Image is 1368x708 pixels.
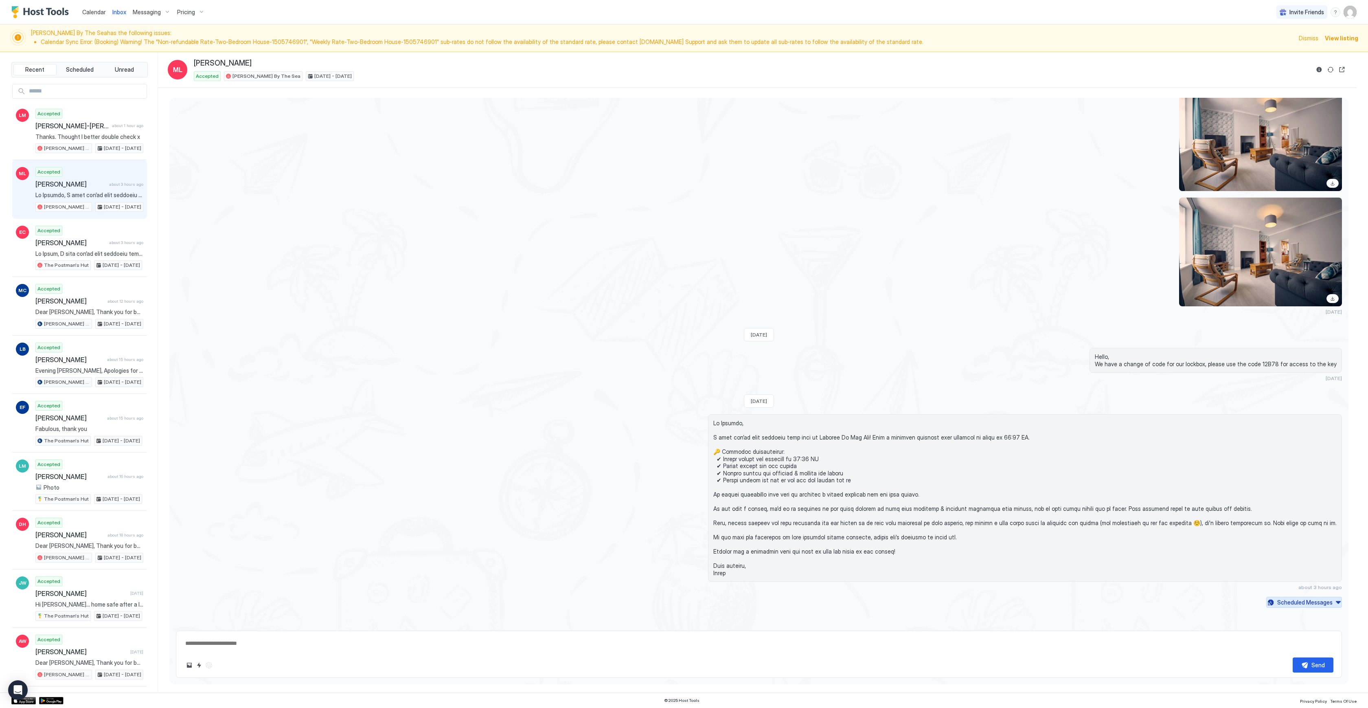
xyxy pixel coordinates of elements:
span: [DATE] [130,591,143,596]
div: View image [1179,198,1342,306]
span: Dear [PERSON_NAME], Thank you for booking with us - we’re delighted to host you at [PERSON_NAME] ... [35,659,143,666]
span: Accepted [37,344,60,351]
span: [DATE] - [DATE] [104,320,141,328]
div: Open Intercom Messenger [8,680,28,700]
span: Accepted [37,110,60,117]
span: Invite Friends [1289,9,1324,16]
div: Dismiss [1299,34,1318,42]
span: MC [18,287,26,294]
span: LM [19,112,26,119]
span: Accepted [37,168,60,176]
span: DH [19,521,26,528]
span: about 1 hour ago [112,123,143,128]
span: Calendar [82,9,106,15]
div: User profile [1344,6,1357,19]
span: [PERSON_NAME] By The Sea [232,73,300,80]
span: [PERSON_NAME] [35,297,104,305]
span: about 3 hours ago [109,182,143,187]
div: View image [1179,82,1342,191]
button: Reservation information [1314,65,1324,75]
span: Accepted [37,519,60,526]
span: [PERSON_NAME] [194,59,252,68]
span: Lo Ipsumdo, S amet con’ad elit seddoeiu temp inci ut Laboree Do Mag Ali! Enim a minimven quisnost... [713,420,1337,576]
a: App Store [11,697,36,704]
span: Fabulous, thank you [35,425,143,433]
span: Inbox [112,9,126,15]
span: [PERSON_NAME] By The Sea [44,554,90,561]
span: Accepted [37,227,60,234]
span: [DATE] [130,649,143,655]
span: Accepted [37,636,60,643]
span: Photo [44,484,59,491]
span: about 16 hours ago [107,474,143,479]
span: The Postman's Hut [44,612,89,620]
span: AW [19,638,26,645]
span: [PERSON_NAME] [35,531,104,539]
span: Hi [PERSON_NAME]… home safe after a lovely stay at the [GEOGRAPHIC_DATA]. Everything was great, l... [35,601,143,608]
span: [DATE] - [DATE] [104,378,141,386]
span: [DATE] - [DATE] [314,73,352,80]
span: Evening [PERSON_NAME], Apologies for messaging you, but I was wondering if you wouldn't mind help... [35,367,143,374]
span: Lo Ipsumdo, S amet con’ad elit seddoeiu temp inci ut Laboree Do Mag Ali! Enim a minimven quisnost... [35,191,143,199]
span: Scheduled [66,66,94,73]
a: Calendar [82,8,106,16]
span: Hello, We have a change of code for our lockbox, please use the code 12B78 for access to the key [1095,353,1337,367]
span: [PERSON_NAME] [35,356,104,364]
span: [PERSON_NAME] [35,414,104,422]
span: [PERSON_NAME] [35,180,106,188]
span: The Postman's Hut [44,262,89,269]
span: [DATE] [1326,375,1342,381]
div: tab-group [11,62,148,77]
a: Host Tools Logo [11,6,72,18]
span: about 18 hours ago [107,532,143,538]
span: Accepted [37,402,60,409]
span: Accepted [37,578,60,585]
span: [PERSON_NAME] [35,648,127,656]
li: Calendar Sync Error: (Booking) Warning! The "Non-refundable Rate-Two-Bedroom House-1505746901", "... [41,38,1294,46]
span: [PERSON_NAME] [35,589,127,598]
span: [PERSON_NAME] By The Sea [44,203,90,211]
span: View listing [1325,34,1358,42]
span: Messaging [133,9,161,16]
span: Terms Of Use [1330,699,1357,704]
span: Dear [PERSON_NAME], Thank you for booking with us - we’re delighted to host you at [PERSON_NAME] ... [35,308,143,316]
span: JW [19,579,26,587]
a: Google Play Store [39,697,64,704]
div: menu [1331,7,1340,17]
span: ML [19,170,26,177]
span: ML [173,65,182,75]
span: Thanks. Thought I better double check x [35,133,143,141]
span: [DATE] - [DATE] [104,203,141,211]
span: [PERSON_NAME] By The Sea [44,145,90,152]
button: Quick reply [194,660,204,670]
span: about 3 hours ago [1298,584,1342,590]
span: Dear [PERSON_NAME], Thank you for booking with us - we’re delighted to host you at [PERSON_NAME] ... [35,542,143,550]
button: Scheduled Messages [1266,597,1342,608]
span: The Postman's Hut [44,437,89,444]
span: [DATE] - [DATE] [104,671,141,678]
span: Unread [115,66,134,73]
span: © 2025 Host Tools [664,698,699,703]
span: The Postman's Hut [44,495,89,503]
span: Accepted [196,73,219,80]
span: [DATE] - [DATE] [103,262,140,269]
span: [DATE] - [DATE] [103,495,140,503]
span: [PERSON_NAME]-[PERSON_NAME] [35,122,109,130]
span: Accepted [37,285,60,292]
span: [DATE] [751,332,767,338]
span: about 3 hours ago [109,240,143,245]
button: Upload image [184,660,194,670]
a: Privacy Policy [1300,696,1327,705]
span: EC [19,229,26,236]
a: Terms Of Use [1330,696,1357,705]
span: [DATE] [751,398,767,404]
div: Scheduled Messages [1277,598,1333,607]
span: [PERSON_NAME] By The Sea [44,671,90,678]
span: LM [19,462,26,470]
span: LB [20,345,26,353]
span: Recent [25,66,44,73]
span: [PERSON_NAME] By The Sea [44,320,90,328]
span: [DATE] - [DATE] [103,437,140,444]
